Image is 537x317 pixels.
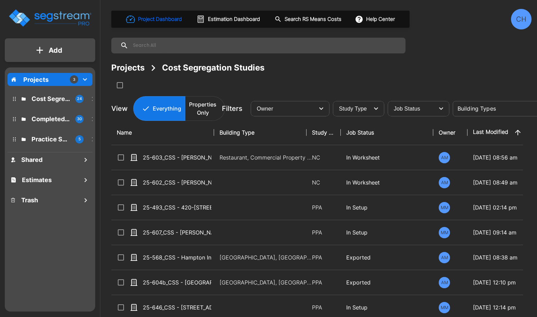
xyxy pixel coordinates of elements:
h1: Search RS Means Costs [285,15,341,23]
div: Cost Segregation Studies [162,62,264,74]
th: Job Status [341,120,433,145]
p: Practice Samples [32,135,70,144]
th: Owner [433,120,467,145]
p: NC [312,153,335,162]
p: 25-603_CSS - [PERSON_NAME] BBQ [GEOGRAPHIC_DATA], [GEOGRAPHIC_DATA] - Black Family Invest. - [PER... [143,153,211,162]
div: Select [252,99,314,118]
p: PPA [312,228,335,237]
button: Search RS Means Costs [272,13,345,26]
th: Building Type [214,120,307,145]
div: AM [439,252,450,263]
p: In Setup [346,228,428,237]
th: Study Type [307,120,341,145]
div: MM [439,302,450,313]
p: 24 [77,96,82,102]
p: 5 [78,136,81,142]
div: Select [389,99,434,118]
p: Properties Only [189,100,216,117]
p: Filters [222,103,242,114]
div: CH [511,9,532,29]
h1: Estimation Dashboard [208,15,260,23]
p: Completed Projects [32,114,70,124]
button: SelectAll [113,78,127,92]
p: 25-604b_CSS - [GEOGRAPHIC_DATA], [GEOGRAPHIC_DATA], [GEOGRAPHIC_DATA] - Paradigm Hotels Group - [... [143,278,211,287]
p: NC [312,178,335,187]
p: 25-607_CSS - [PERSON_NAME] Oakland Mixed Use [GEOGRAPHIC_DATA], [GEOGRAPHIC_DATA] - [PERSON_NAME]... [143,228,211,237]
div: AM [439,152,450,163]
p: Add [49,45,62,55]
p: Cost Segregation Studies [32,94,70,103]
p: PPA [312,303,335,312]
span: Owner [257,106,273,112]
div: Select [334,99,369,118]
p: 30 [77,116,82,122]
h1: Shared [21,155,42,164]
div: AM [439,277,450,288]
button: Everything [133,96,185,121]
p: In Setup [346,303,428,312]
button: Add [5,40,95,60]
p: Projects [23,75,49,84]
p: Everything [153,104,181,113]
p: PPA [312,203,335,212]
div: Projects [111,62,145,74]
p: Restaurant, Commercial Property Site [220,153,312,162]
input: Search All [128,38,402,53]
p: View [111,103,128,114]
h1: Trash [21,195,38,205]
p: Exported [346,278,428,287]
th: Name [111,120,214,145]
p: [GEOGRAPHIC_DATA], [GEOGRAPHIC_DATA] [220,278,312,287]
p: PPA [312,253,335,262]
span: Study Type [339,106,367,112]
button: Properties Only [185,96,225,121]
div: MM [439,227,450,238]
h1: Project Dashboard [138,15,182,23]
img: Logo [8,8,92,28]
p: 25-646_CSS - [STREET_ADDRESS][PERSON_NAME] - TRES Real Estate Services - [PERSON_NAME] [143,303,211,312]
p: 3 [73,77,75,83]
p: Exported [346,253,428,262]
button: Estimation Dashboard [194,12,264,26]
span: Job Status [394,106,420,112]
button: Project Dashboard [123,12,186,27]
p: In Setup [346,203,428,212]
p: 25-568_CSS - Hampton Inn & Suites [GEOGRAPHIC_DATA], [GEOGRAPHIC_DATA] - V2 Capital Mgmt - [PERSO... [143,253,211,262]
div: AM [439,177,450,188]
p: PPA [312,278,335,287]
p: [GEOGRAPHIC_DATA], [GEOGRAPHIC_DATA] [220,253,312,262]
button: Help Center [353,13,398,26]
div: Platform [133,96,225,121]
p: In Worksheet [346,178,428,187]
p: 25-602_CSS - [PERSON_NAME] BBQ and Opal's Oysters [GEOGRAPHIC_DATA], [GEOGRAPHIC_DATA] - Black Fa... [143,178,211,187]
div: MM [439,202,450,213]
h1: Estimates [22,175,52,185]
p: In Worksheet [346,153,428,162]
p: 25-493_CSS - 420-[STREET_ADDRESS] - [PERSON_NAME] Oakmead 2 Assoc. LP - [PERSON_NAME] [143,203,211,212]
